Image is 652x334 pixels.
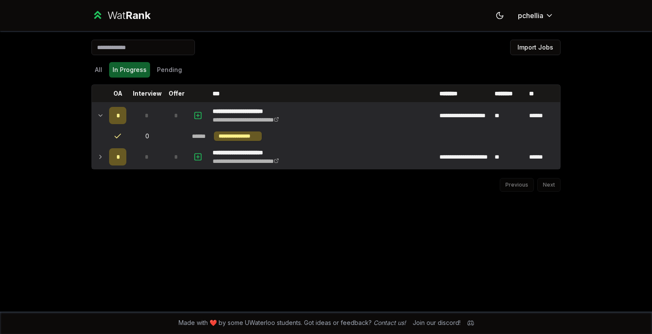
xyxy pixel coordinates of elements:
[373,319,406,326] a: Contact us!
[154,62,185,78] button: Pending
[518,10,543,21] span: pchellia
[130,128,164,144] td: 0
[413,318,461,327] div: Join our discord!
[113,89,122,98] p: OA
[107,9,150,22] div: Wat
[91,62,106,78] button: All
[125,9,150,22] span: Rank
[91,9,150,22] a: WatRank
[169,89,185,98] p: Offer
[179,318,406,327] span: Made with ❤️ by some UWaterloo students. Got ideas or feedback?
[109,62,150,78] button: In Progress
[510,40,561,55] button: Import Jobs
[511,8,561,23] button: pchellia
[133,89,162,98] p: Interview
